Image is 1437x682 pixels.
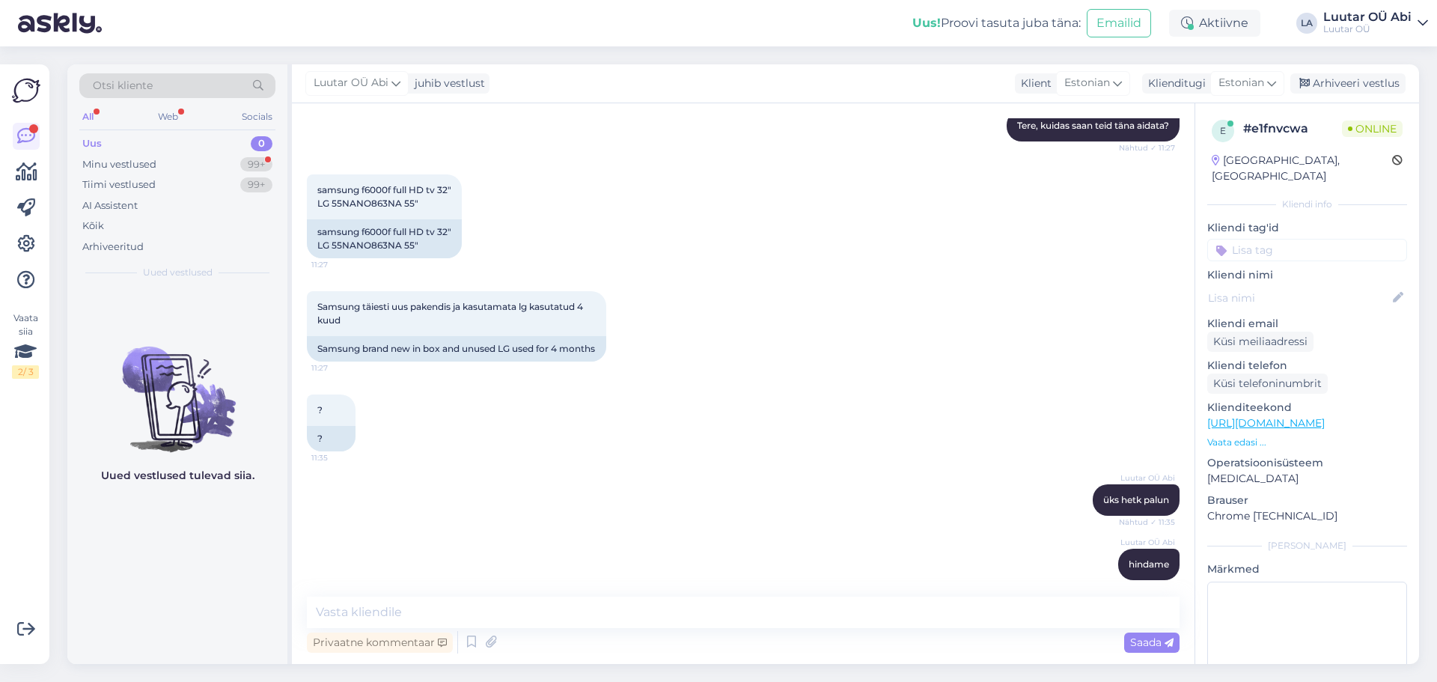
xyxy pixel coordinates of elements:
[314,75,388,91] span: Luutar OÜ Abi
[1064,75,1110,91] span: Estonian
[12,76,40,105] img: Askly Logo
[251,136,272,151] div: 0
[1207,374,1328,394] div: Küsi telefoninumbrit
[155,107,181,127] div: Web
[1342,121,1403,137] span: Online
[1207,316,1407,332] p: Kliendi email
[93,78,153,94] span: Otsi kliente
[1129,558,1169,570] span: hindame
[1119,142,1175,153] span: Nähtud ✓ 11:27
[143,266,213,279] span: Uued vestlused
[1207,416,1325,430] a: [URL][DOMAIN_NAME]
[1169,10,1260,37] div: Aktiivne
[307,426,356,451] div: ?
[1207,539,1407,552] div: [PERSON_NAME]
[239,107,275,127] div: Socials
[1207,267,1407,283] p: Kliendi nimi
[317,404,323,415] span: ?
[1296,13,1317,34] div: LA
[82,219,104,234] div: Kõik
[79,107,97,127] div: All
[82,198,138,213] div: AI Assistent
[311,362,367,374] span: 11:27
[1207,220,1407,236] p: Kliendi tag'id
[1017,120,1169,131] span: Tere, kuidas saan teid täna aidata?
[1207,436,1407,449] p: Vaata edasi ...
[1119,472,1175,484] span: Luutar OÜ Abi
[1130,636,1174,649] span: Saada
[1207,455,1407,471] p: Operatsioonisüsteem
[1208,290,1390,306] input: Lisa nimi
[1207,471,1407,487] p: [MEDICAL_DATA]
[1142,76,1206,91] div: Klienditugi
[1220,125,1226,136] span: e
[1087,9,1151,37] button: Emailid
[101,468,254,484] p: Uued vestlused tulevad siia.
[1207,239,1407,261] input: Lisa tag
[67,320,287,454] img: No chats
[1207,508,1407,524] p: Chrome [TECHNICAL_ID]
[912,16,941,30] b: Uus!
[1323,11,1428,35] a: Luutar OÜ AbiLuutar OÜ
[1119,581,1175,592] span: Nähtud ✓ 11:35
[1290,73,1406,94] div: Arhiveeri vestlus
[311,452,367,463] span: 11:35
[82,157,156,172] div: Minu vestlused
[1218,75,1264,91] span: Estonian
[1207,561,1407,577] p: Märkmed
[12,311,39,379] div: Vaata siia
[1243,120,1342,138] div: # e1fnvcwa
[82,136,102,151] div: Uus
[1207,198,1407,211] div: Kliendi info
[240,157,272,172] div: 99+
[1207,332,1314,352] div: Küsi meiliaadressi
[240,177,272,192] div: 99+
[307,336,606,362] div: Samsung brand new in box and unused LG used for 4 months
[1207,493,1407,508] p: Brauser
[1207,400,1407,415] p: Klienditeekond
[409,76,485,91] div: juhib vestlust
[1119,537,1175,548] span: Luutar OÜ Abi
[82,240,144,255] div: Arhiveeritud
[317,301,585,326] span: Samsung täiesti uus pakendis ja kasutamata lg kasutatud 4 kuud
[311,259,367,270] span: 11:27
[912,14,1081,32] div: Proovi tasuta juba täna:
[1103,494,1169,505] span: üks hetk palun
[1119,517,1175,528] span: Nähtud ✓ 11:35
[1323,11,1412,23] div: Luutar OÜ Abi
[317,184,451,209] span: samsung f6000f full HD tv 32" LG 55NANO863NA 55"
[1015,76,1052,91] div: Klient
[307,219,462,258] div: samsung f6000f full HD tv 32" LG 55NANO863NA 55"
[82,177,156,192] div: Tiimi vestlused
[1207,358,1407,374] p: Kliendi telefon
[1323,23,1412,35] div: Luutar OÜ
[307,633,453,653] div: Privaatne kommentaar
[1212,153,1392,184] div: [GEOGRAPHIC_DATA], [GEOGRAPHIC_DATA]
[12,365,39,379] div: 2 / 3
